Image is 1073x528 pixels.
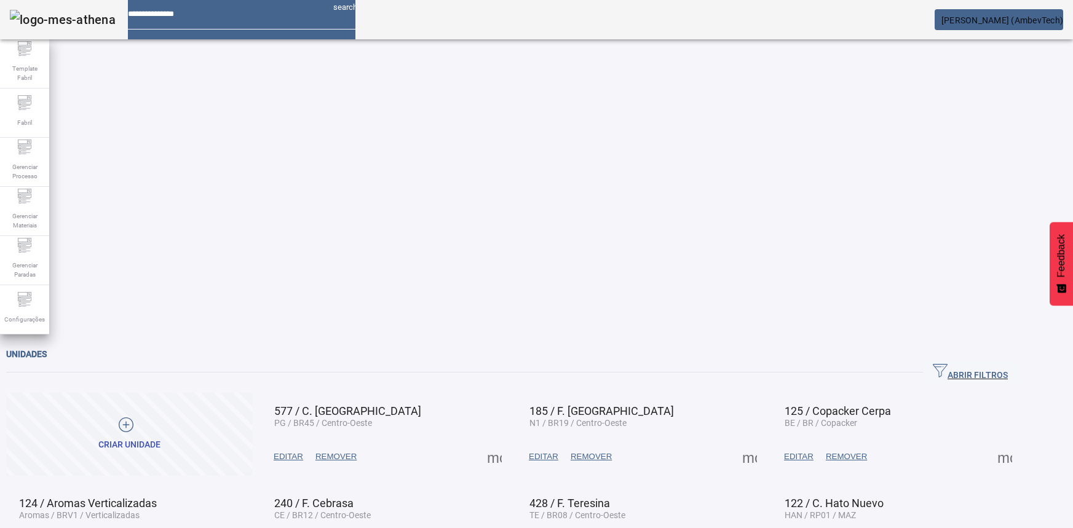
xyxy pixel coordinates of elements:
button: Feedback - Mostrar pesquisa [1050,222,1073,305]
span: 577 / C. [GEOGRAPHIC_DATA] [274,404,421,417]
span: BE / BR / Copacker [785,418,857,428]
button: REMOVER [309,446,363,468]
span: Gerenciar Paradas [6,257,43,283]
span: Gerenciar Materiais [6,208,43,234]
span: Fabril [14,114,36,131]
span: 124 / Aromas Verticalizadas [19,497,157,510]
span: REMOVER [315,451,357,463]
span: CE / BR12 / Centro-Oeste [274,510,371,520]
span: EDITAR [529,451,558,463]
span: 122 / C. Hato Nuevo [785,497,884,510]
span: REMOVER [571,451,612,463]
button: ABRIR FILTROS [923,361,1018,384]
button: REMOVER [820,446,873,468]
span: PG / BR45 / Centro-Oeste [274,418,372,428]
button: Mais [994,446,1016,468]
img: logo-mes-athena [10,10,116,30]
span: 240 / F. Cebrasa [274,497,354,510]
span: REMOVER [826,451,867,463]
span: 125 / Copacker Cerpa [785,404,891,417]
span: ABRIR FILTROS [933,363,1008,382]
span: [PERSON_NAME] (AmbevTech) [941,15,1063,25]
button: EDITAR [778,446,820,468]
button: Mais [738,446,761,468]
span: N1 / BR19 / Centro-Oeste [529,418,627,428]
span: EDITAR [784,451,814,463]
span: 185 / F. [GEOGRAPHIC_DATA] [529,404,674,417]
span: EDITAR [274,451,303,463]
span: 428 / F. Teresina [529,497,610,510]
span: Unidades [6,349,47,359]
button: EDITAR [267,446,309,468]
button: Criar unidade [6,393,252,476]
span: Template Fabril [6,60,43,86]
span: TE / BR08 / Centro-Oeste [529,510,625,520]
button: EDITAR [523,446,564,468]
span: HAN / RP01 / MAZ [785,510,856,520]
button: REMOVER [564,446,618,468]
span: Configurações [1,311,49,328]
div: Criar unidade [98,439,160,451]
button: Mais [483,446,505,468]
span: Feedback [1056,234,1067,277]
span: Gerenciar Processo [6,159,43,184]
span: Aromas / BRV1 / Verticalizadas [19,510,140,520]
